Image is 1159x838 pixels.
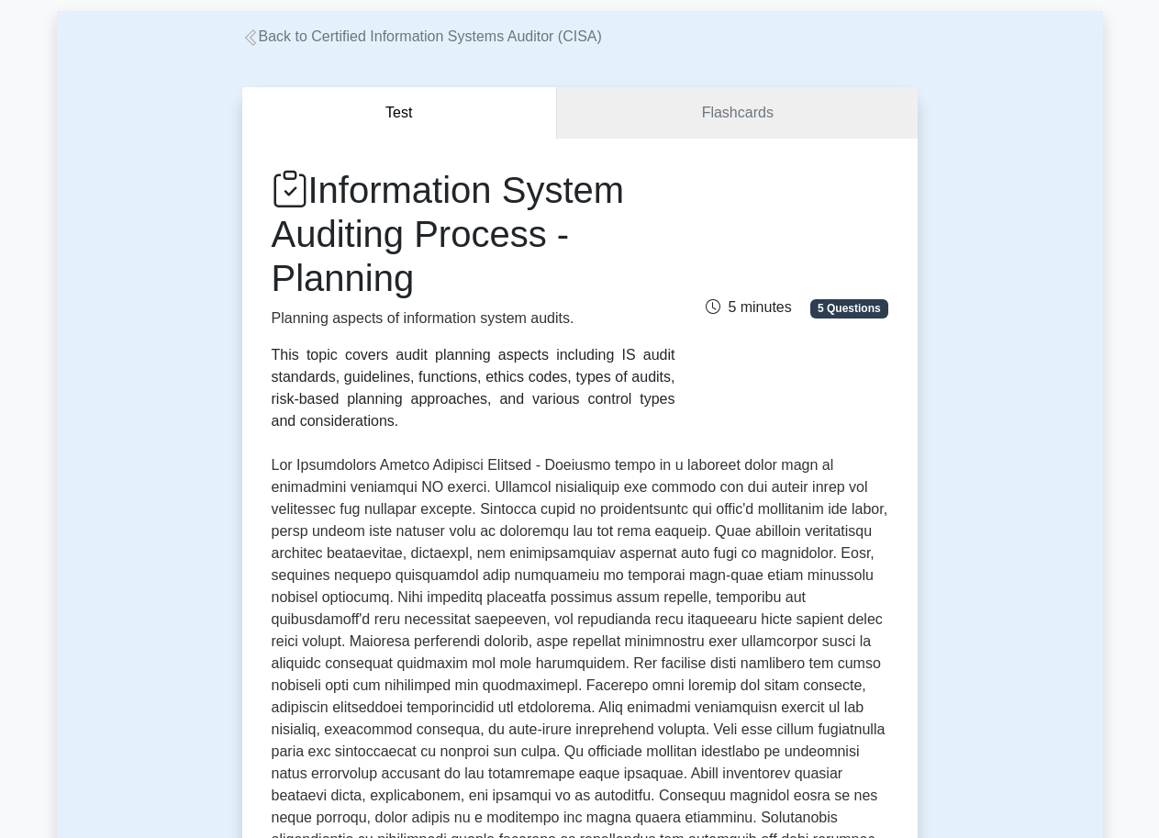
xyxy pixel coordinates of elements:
p: Planning aspects of information system audits. [272,307,675,330]
a: Back to Certified Information Systems Auditor (CISA) [242,28,602,44]
a: Flashcards [557,87,917,140]
span: 5 minutes [706,299,791,315]
div: This topic covers audit planning aspects including IS audit standards, guidelines, functions, eth... [272,344,675,432]
button: Test [242,87,558,140]
span: 5 Questions [810,299,887,318]
h1: Information System Auditing Process - Planning [272,168,675,300]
